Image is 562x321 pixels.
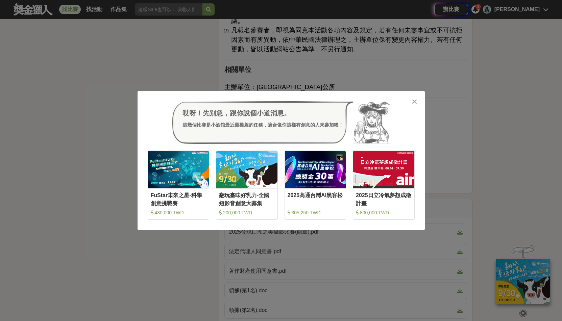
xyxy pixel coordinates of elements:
[285,151,346,188] img: Cover Image
[219,209,275,216] div: 200,000 TWD
[353,151,414,188] img: Cover Image
[219,191,275,207] div: 翻玩臺味好乳力-全國短影音創意大募集
[148,151,209,188] img: Cover Image
[353,151,415,220] a: Cover Image2025日立冷氣夢想成徵計畫 800,000 TWD
[151,209,206,216] div: 430,000 TWD
[182,122,343,129] div: 這幾個比賽是小酒館最近最推薦的任務，適合像你這樣有創意的人來參加噢！
[356,209,412,216] div: 800,000 TWD
[148,151,210,220] a: Cover ImageFuStar未來之星-科學創意挑戰賽 430,000 TWD
[356,191,412,207] div: 2025日立冷氣夢想成徵計畫
[182,108,343,118] div: 哎呀！先別急，跟你說個小道消息。
[151,191,206,207] div: FuStar未來之星-科學創意挑戰賽
[285,151,346,220] a: Cover Image2025高通台灣AI黑客松 305,250 TWD
[216,151,278,220] a: Cover Image翻玩臺味好乳力-全國短影音創意大募集 200,000 TWD
[353,101,390,144] img: Avatar
[288,209,343,216] div: 305,250 TWD
[216,151,277,188] img: Cover Image
[288,191,343,207] div: 2025高通台灣AI黑客松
